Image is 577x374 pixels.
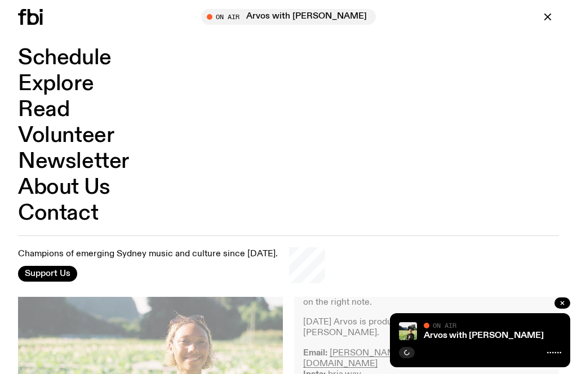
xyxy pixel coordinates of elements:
button: Support Us [18,266,77,282]
a: Schedule [18,47,112,69]
a: Newsletter [18,151,129,172]
a: Explore [18,73,94,95]
p: Champions of emerging Sydney music and culture since [DATE]. [18,249,278,260]
span: Support Us [25,269,70,279]
a: About Us [18,177,110,198]
a: Contact [18,203,98,224]
a: Read [18,99,69,121]
a: Arvos with [PERSON_NAME] [424,331,544,340]
img: Bri is smiling and wearing a black t-shirt. She is standing in front of a lush, green field. Ther... [399,322,417,340]
a: Volunteer [18,125,114,146]
button: On AirArvos with [PERSON_NAME] [201,9,376,25]
span: On Air [433,322,456,329]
